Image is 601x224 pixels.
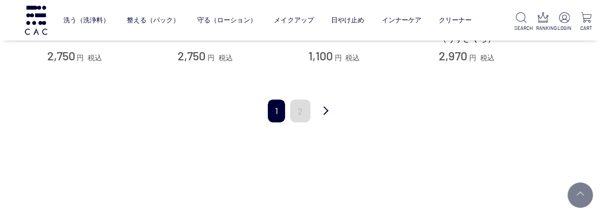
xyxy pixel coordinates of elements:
[480,54,494,62] span: 税込
[345,54,360,62] span: 税込
[290,99,310,122] a: 2
[88,54,102,62] span: 税込
[536,12,550,32] a: RANKING
[469,54,476,62] span: 円
[557,24,571,32] p: LOGIN
[308,48,333,63] span: 1,100
[514,24,528,32] p: SEARCH
[63,9,110,32] a: 洗う（洗浄料）
[334,54,341,62] span: 円
[77,54,84,62] span: 円
[514,12,528,32] a: SEARCH
[178,48,205,63] span: 2,750
[47,48,75,63] span: 2,750
[268,99,285,122] span: 1
[439,48,467,63] span: 2,970
[557,12,571,32] a: LOGIN
[439,9,472,32] a: クリーナー
[315,99,336,123] a: 次
[207,54,215,62] span: 円
[331,9,364,32] a: 日やけ止め
[579,24,593,32] p: CART
[127,9,180,32] a: 整える（パック）
[579,12,593,32] a: CART
[219,54,233,62] span: 税込
[382,9,421,32] a: インナーケア
[23,6,49,34] img: logo
[274,9,313,32] a: メイクアップ
[536,24,550,32] p: RANKING
[197,9,257,32] a: 守る（ローション）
